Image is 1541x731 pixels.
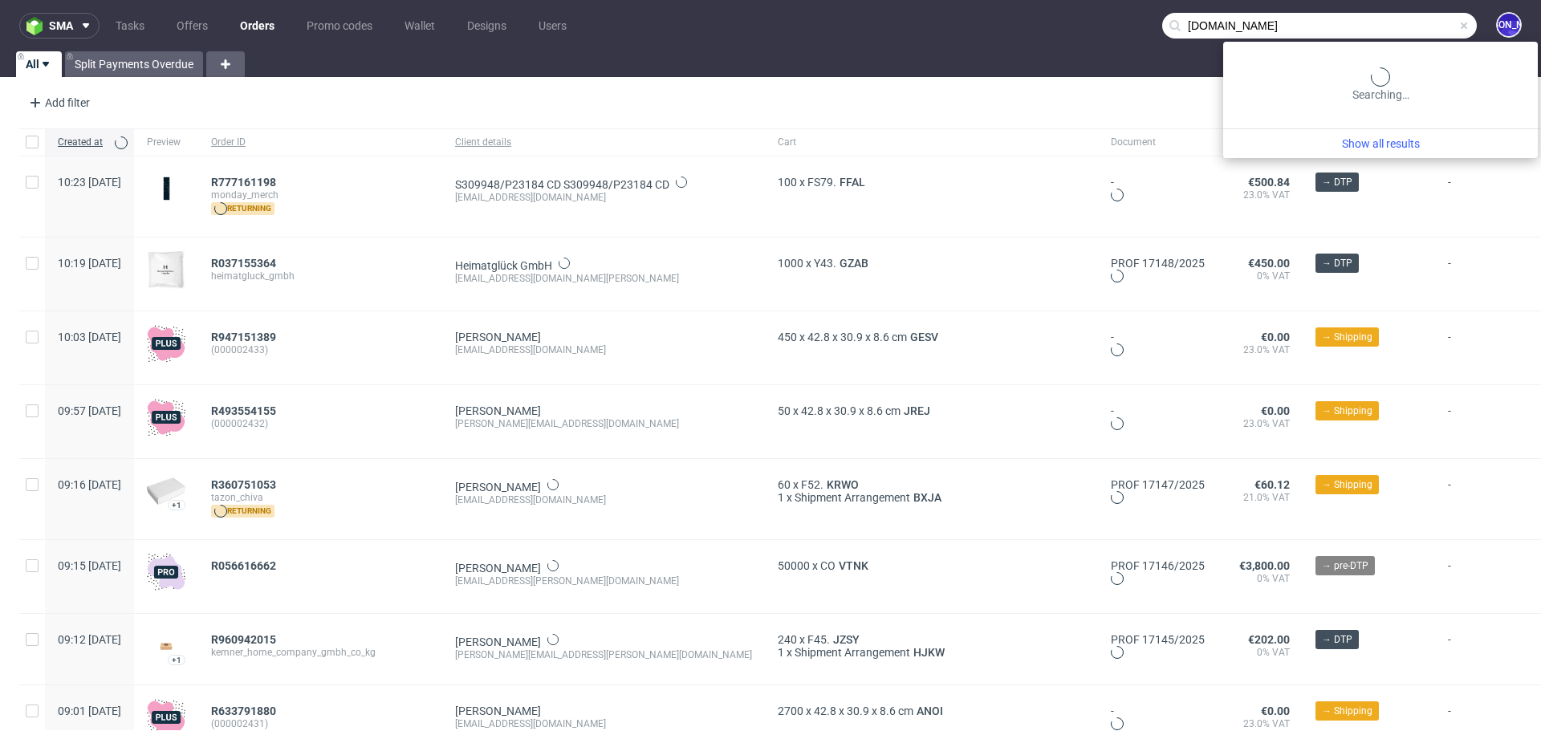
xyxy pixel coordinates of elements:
div: +1 [172,501,181,510]
img: pro-icon.017ec5509f39f3e742e3.png [147,553,185,591]
a: JREJ [901,404,933,417]
span: 0% VAT [1230,646,1290,659]
div: +1 [172,656,181,664]
span: → pre-DTP [1322,558,1368,573]
span: returning [211,202,274,215]
span: - [1448,257,1527,291]
a: R777161198 [211,176,279,189]
span: FS79. [807,176,836,189]
span: 10:03 [DATE] [58,331,121,343]
span: R633791880 [211,705,276,717]
span: 23.0% VAT [1230,417,1290,430]
span: 2700 [778,705,803,717]
span: - [1448,633,1527,665]
div: x [778,331,1085,343]
span: R360751053 [211,478,276,491]
span: → Shipping [1322,404,1372,418]
div: x [778,633,1085,646]
div: [PERSON_NAME][EMAIL_ADDRESS][DOMAIN_NAME] [455,417,752,430]
a: S309948/P23184 CD S309948/P23184 CD [455,178,669,191]
a: Offers [167,13,218,39]
span: R037155364 [211,257,276,270]
span: 1000 [778,257,803,270]
span: R777161198 [211,176,276,189]
span: F52. [801,478,823,491]
a: PROF 17146/2025 [1111,559,1205,572]
div: [EMAIL_ADDRESS][PERSON_NAME][DOMAIN_NAME] [455,575,752,587]
div: Add filter [22,90,93,116]
a: HJKW [910,646,948,659]
a: R360751053 [211,478,279,491]
img: plus-icon.676465ae8f3a83198b3f.png [147,324,185,363]
span: 09:57 [DATE] [58,404,121,417]
span: Shipment Arrangement [795,491,910,504]
span: 1 [778,646,784,659]
span: Client details [455,136,752,149]
div: x [778,705,1085,717]
span: €60.12 [1254,478,1290,491]
a: KRWO [823,478,862,491]
span: 240 [778,633,797,646]
span: R960942015 [211,633,276,646]
a: Designs [457,13,516,39]
span: Preview [147,136,185,149]
a: [PERSON_NAME] [455,481,541,493]
span: GESV [907,331,941,343]
img: version_two_editor_design [147,636,185,657]
span: - [1448,404,1527,439]
span: Cart [778,136,1085,149]
span: 1 [778,491,784,504]
span: - [1448,176,1527,217]
span: CO [820,559,836,572]
div: Searching… [1230,67,1531,103]
div: [EMAIL_ADDRESS][DOMAIN_NAME] [455,717,752,730]
span: Document [1111,136,1205,149]
span: €0.00 [1261,331,1290,343]
span: €202.00 [1248,633,1290,646]
img: logo [26,17,49,35]
a: R633791880 [211,705,279,717]
span: 50000 [778,559,810,572]
div: [EMAIL_ADDRESS][DOMAIN_NAME] [455,493,752,506]
div: x [778,491,1085,504]
span: → Shipping [1322,330,1372,344]
span: 23.0% VAT [1230,189,1290,201]
div: x [778,257,1085,270]
a: Show all results [1230,136,1531,152]
span: GZAB [836,257,872,270]
span: Y43. [814,257,836,270]
span: JZSY [830,633,863,646]
a: Promo codes [297,13,382,39]
span: sma [49,20,73,31]
span: 23.0% VAT [1230,343,1290,356]
span: tazon_chiva [211,491,429,504]
span: 42.8 x 30.9 x 8.6 cm [801,404,901,417]
div: - [1111,176,1205,204]
span: 0% VAT [1230,270,1290,282]
a: FFAL [836,176,868,189]
span: (000002432) [211,417,429,430]
a: [PERSON_NAME] [455,404,541,417]
span: heimatgluck_gmbh [211,270,429,282]
a: Split Payments Overdue [65,51,203,77]
span: → Shipping [1322,704,1372,718]
a: Wallet [395,13,445,39]
span: 10:19 [DATE] [58,257,121,270]
img: plain-eco-white.f1cb12edca64b5eabf5f.png [147,477,185,505]
a: All [16,51,62,77]
span: F45. [807,633,830,646]
span: €0.00 [1261,404,1290,417]
span: R493554155 [211,404,276,417]
a: [PERSON_NAME] [455,705,541,717]
span: Order ID [211,136,429,149]
span: 23.0% VAT [1230,717,1290,730]
a: VTNK [836,559,872,572]
div: - [1111,331,1205,359]
span: (000002433) [211,343,429,356]
a: Orders [230,13,284,39]
span: 60 [778,478,791,491]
